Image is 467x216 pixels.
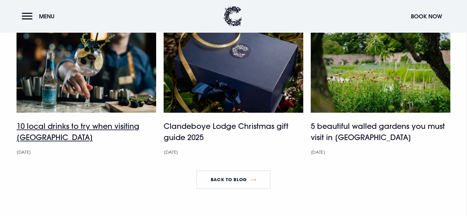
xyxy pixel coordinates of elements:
[22,10,58,23] button: Menu
[164,20,303,113] img: A Christmas gift voucher in Northern Ireland
[311,20,450,155] a: Gardens in Northern Ireland 5 beautiful walled gardens you must visit in [GEOGRAPHIC_DATA] [DATE]
[311,120,450,143] h4: 5 beautiful walled gardens you must visit in [GEOGRAPHIC_DATA]
[17,20,156,155] a: Gin and tonic local drink in Northern Ireland 10 local drinks to try when visiting [GEOGRAPHIC_DA...
[17,149,156,155] div: [DATE]
[408,10,445,23] button: Book Now
[224,6,242,26] img: Clandeboye Lodge
[39,13,55,20] span: Menu
[17,120,156,143] h4: 10 local drinks to try when visiting [GEOGRAPHIC_DATA]
[164,120,303,143] h4: Clandeboye Lodge Christmas gift guide 2025
[311,20,450,113] img: Gardens in Northern Ireland
[17,20,156,113] img: Gin and tonic local drink in Northern Ireland
[164,149,303,155] div: [DATE]
[164,20,303,155] a: A Christmas gift voucher in Northern Ireland Clandeboye Lodge Christmas gift guide 2025 [DATE]
[311,149,450,155] div: [DATE]
[196,170,270,189] a: Back to blog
